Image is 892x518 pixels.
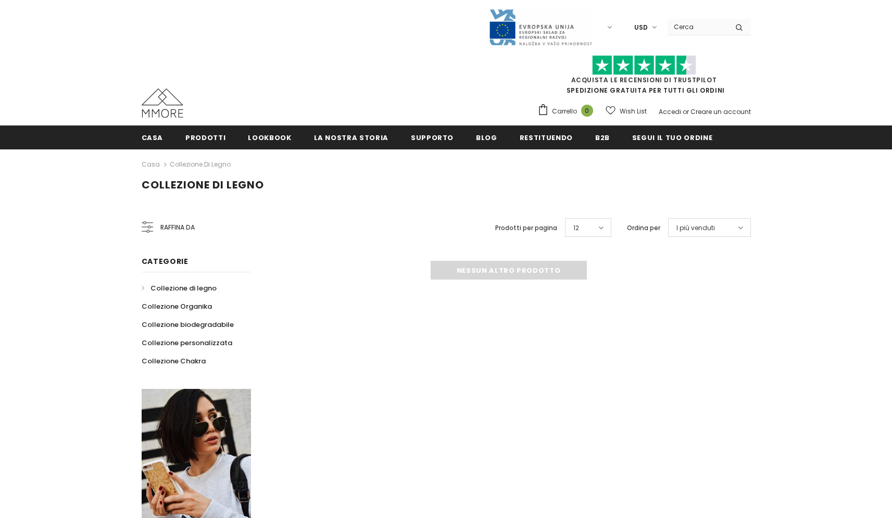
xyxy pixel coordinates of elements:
span: 0 [581,105,593,117]
a: Prodotti [185,125,225,149]
span: supporto [411,133,454,143]
span: Collezione biodegradabile [142,320,234,330]
span: Wish List [620,106,647,117]
a: Segui il tuo ordine [632,125,712,149]
a: Blog [476,125,497,149]
a: Collezione Organika [142,297,212,315]
span: Categorie [142,256,189,267]
img: Casi MMORE [142,89,183,118]
a: Casa [142,158,160,171]
span: I più venduti [676,223,715,233]
a: Acquista le recensioni di TrustPilot [571,75,717,84]
span: Casa [142,133,164,143]
a: Collezione di legno [142,279,217,297]
span: Collezione Organika [142,301,212,311]
span: Collezione Chakra [142,356,206,366]
img: Javni Razpis [488,8,593,46]
span: B2B [595,133,610,143]
span: Segui il tuo ordine [632,133,712,143]
a: Creare un account [690,107,751,116]
span: Restituendo [520,133,573,143]
span: or [683,107,689,116]
span: Raffina da [160,222,195,233]
span: 12 [573,223,579,233]
span: Carrello [552,106,577,117]
a: Restituendo [520,125,573,149]
a: Accedi [659,107,681,116]
label: Ordina per [627,223,660,233]
span: USD [634,22,648,33]
img: Fidati di Pilot Stars [592,55,696,75]
span: Lookbook [248,133,291,143]
span: Collezione di legno [142,178,264,192]
a: Collezione biodegradabile [142,315,234,334]
a: Casa [142,125,164,149]
a: B2B [595,125,610,149]
span: Collezione personalizzata [142,338,232,348]
a: La nostra storia [314,125,388,149]
span: Blog [476,133,497,143]
a: Carrello 0 [537,104,598,119]
a: Javni Razpis [488,22,593,31]
a: supporto [411,125,454,149]
a: Collezione Chakra [142,352,206,370]
a: Collezione di legno [170,160,231,169]
input: Search Site [668,19,727,34]
a: Lookbook [248,125,291,149]
a: Wish List [606,102,647,120]
span: Collezione di legno [150,283,217,293]
label: Prodotti per pagina [495,223,557,233]
span: SPEDIZIONE GRATUITA PER TUTTI GLI ORDINI [537,60,751,95]
span: La nostra storia [314,133,388,143]
a: Collezione personalizzata [142,334,232,352]
span: Prodotti [185,133,225,143]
